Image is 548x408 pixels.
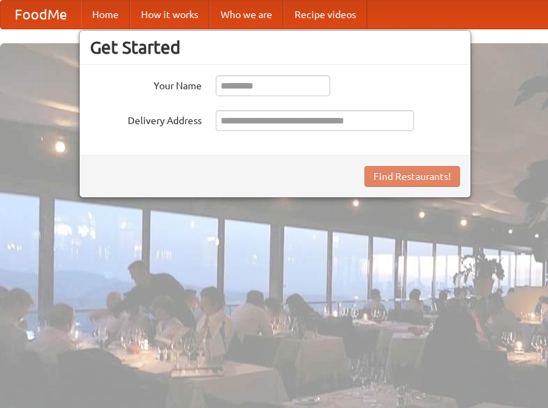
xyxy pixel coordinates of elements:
[81,1,130,29] a: Home
[90,75,202,93] label: Your Name
[209,1,283,29] a: Who we are
[364,166,460,187] button: Find Restaurants!
[1,1,81,29] a: FoodMe
[90,110,202,128] label: Delivery Address
[90,37,460,58] h3: Get Started
[283,1,367,29] a: Recipe videos
[130,1,209,29] a: How it works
